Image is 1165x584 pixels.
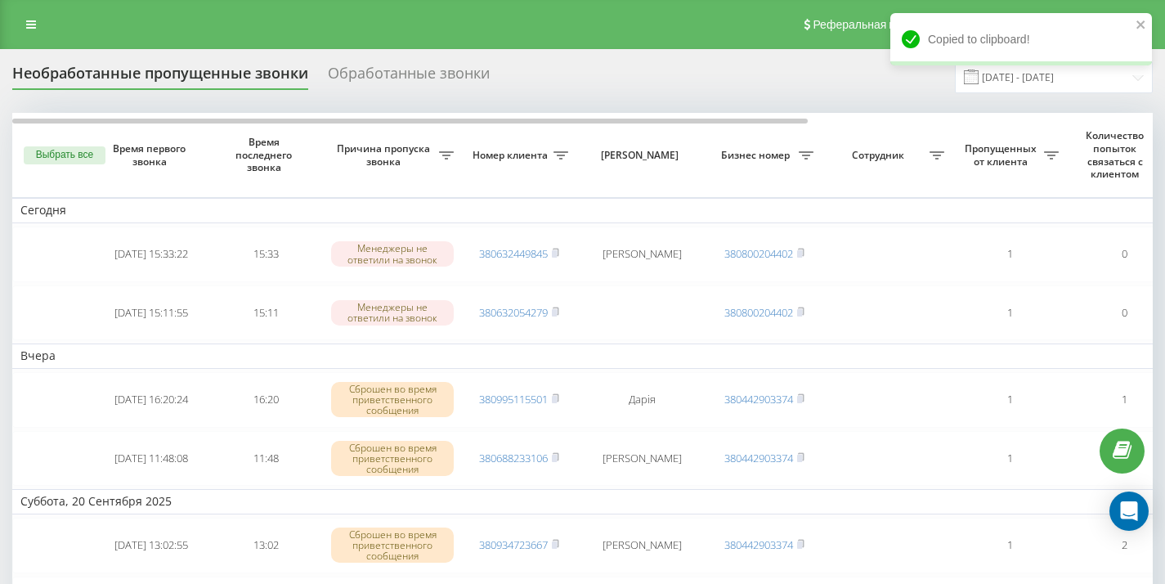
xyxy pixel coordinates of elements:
div: Open Intercom Messenger [1109,492,1149,531]
td: 1 [952,227,1067,282]
span: Причина пропуска звонка [331,142,439,168]
a: 380632449845 [479,246,548,261]
td: [DATE] 15:33:22 [94,227,208,282]
div: Сброшен во время приветственного сообщения [331,441,454,477]
button: close [1136,18,1147,34]
td: 15:33 [208,227,323,282]
td: [DATE] 11:48:08 [94,431,208,487]
div: Необработанные пропущенные звонки [12,65,308,90]
a: 380442903374 [724,392,793,407]
a: 380800204402 [724,246,793,261]
span: Сотрудник [830,149,930,162]
div: Менеджеры не ответили на звонок [331,241,454,266]
span: Бизнес номер [715,149,799,162]
td: Дарія [576,372,707,428]
span: Количество попыток связаться с клиентом [1075,129,1158,180]
a: 380442903374 [724,537,793,552]
div: Copied to clipboard! [890,13,1152,65]
td: 11:48 [208,431,323,487]
span: Реферальная программа [813,18,947,31]
span: Пропущенных от клиента [961,142,1044,168]
td: 1 [952,431,1067,487]
td: [PERSON_NAME] [576,227,707,282]
div: Сброшен во время приветственного сообщения [331,382,454,418]
td: 15:11 [208,285,323,341]
td: 13:02 [208,518,323,573]
td: 1 [952,518,1067,573]
td: [PERSON_NAME] [576,518,707,573]
a: 380934723667 [479,537,548,552]
a: 380995115501 [479,392,548,407]
a: 380442903374 [724,451,793,465]
span: Время последнего звонка [222,136,310,174]
div: Сброшен во время приветственного сообщения [331,528,454,564]
div: Обработанные звонки [328,65,490,90]
span: Время первого звонка [107,142,195,168]
td: [DATE] 15:11:55 [94,285,208,341]
a: 380632054279 [479,305,548,320]
td: [PERSON_NAME] [576,431,707,487]
span: Номер клиента [470,149,553,162]
a: 380688233106 [479,451,548,465]
a: 380800204402 [724,305,793,320]
span: [PERSON_NAME] [590,149,693,162]
td: 1 [952,285,1067,341]
td: 1 [952,372,1067,428]
td: [DATE] 16:20:24 [94,372,208,428]
td: 16:20 [208,372,323,428]
div: Менеджеры не ответили на звонок [331,300,454,325]
button: Выбрать все [24,146,105,164]
td: [DATE] 13:02:55 [94,518,208,573]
